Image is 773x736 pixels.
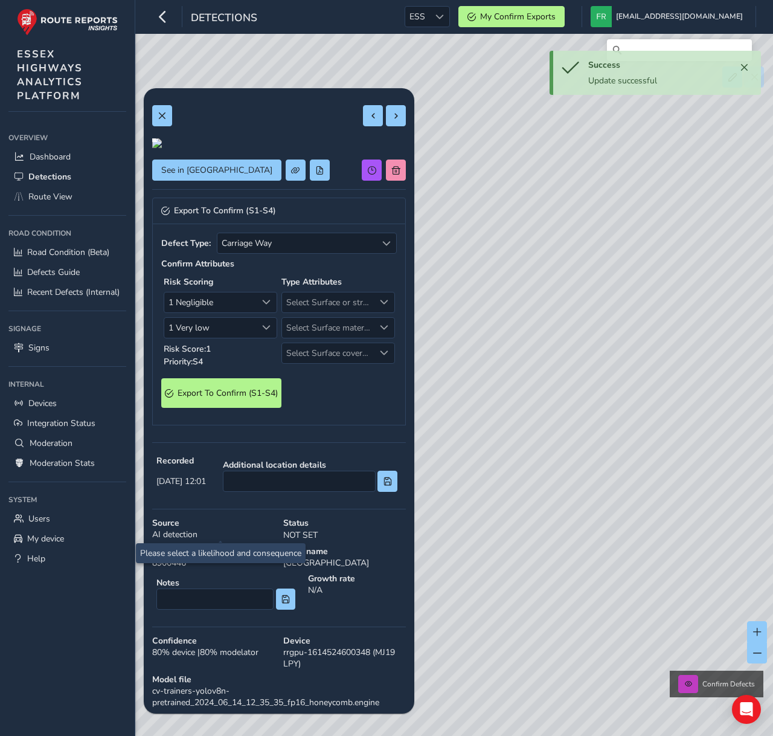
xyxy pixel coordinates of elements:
span: Integration Status [27,418,95,429]
a: Moderation Stats [8,453,126,473]
strong: Type Attributes [281,276,342,288]
a: Road Condition (Beta) [8,242,126,262]
strong: Device [283,635,406,647]
span: 1 Very low [164,318,257,338]
a: Collapse [152,198,406,224]
span: Devices [28,398,57,409]
div: cv-trainers-yolov8n-pretrained_2024_06_14_12_35_35_fp16_honeycomb.engine [148,670,410,712]
strong: Risk Scoring [164,276,213,288]
button: Close [736,59,752,76]
span: Recent Defects (Internal) [27,286,120,298]
div: Collapse [152,224,406,425]
span: Users [28,513,50,525]
strong: Road name [283,546,406,557]
div: Consequence [257,292,277,312]
span: Dashboard [30,151,71,163]
span: Carriage Way [217,233,376,253]
div: rrgpu-1614524600348 (MJ19 LPY) [279,631,410,674]
span: ESSEX HIGHWAYS ANALYTICS PLATFORM [17,47,83,103]
div: System [8,491,126,509]
a: Help [8,549,126,569]
strong: Notes [156,577,295,589]
span: My Confirm Exports [480,11,556,22]
span: 1 Negligible [164,292,257,312]
strong: Confidence [152,635,275,647]
div: Select Surface cover surround [374,343,394,363]
span: ESS [405,7,429,27]
span: My device [27,533,64,544]
strong: Model file [152,674,406,685]
strong: USRN [152,546,275,557]
div: 8900446 [148,541,279,573]
div: Select Surface material [374,318,394,338]
span: Detections [191,10,257,27]
a: Route View [8,187,126,207]
button: See in Route View [152,160,281,181]
div: 80 % device | 80 % modelator [148,631,279,674]
p: NOT SET [283,529,406,541]
a: Integration Status [8,413,126,433]
span: Export To Confirm (S1-S4) [178,387,278,399]
div: Update successful [588,75,736,86]
span: Select Surface cover surround [282,343,374,363]
span: [DATE] 12:01 [156,476,206,487]
span: Signs [28,342,50,353]
a: Detections [8,167,126,187]
span: Select Surface or structural [282,292,374,312]
button: Export To Confirm (S1-S4) [161,378,281,408]
button: My Confirm Exports [458,6,565,27]
span: Confirm Defects [702,679,755,689]
input: Search [607,39,752,61]
a: Signs [8,338,126,358]
a: Devices [8,393,126,413]
div: Select Surface or structural [374,292,394,312]
span: Defects Guide [27,266,80,278]
div: Open Intercom Messenger [732,695,761,724]
strong: Additional location details [223,459,397,471]
span: Moderation [30,437,72,449]
a: Moderation [8,433,126,453]
div: AI detection [148,513,279,546]
span: Export To Confirm (S1-S4) [174,207,276,215]
a: Defects Guide [8,262,126,282]
div: Select a type [376,233,396,253]
span: [EMAIL_ADDRESS][DOMAIN_NAME] [616,6,743,27]
img: rr logo [17,8,118,36]
a: Dashboard [8,147,126,167]
div: [GEOGRAPHIC_DATA] [279,541,410,573]
strong: Recorded [156,455,206,466]
strong: Growth rate [308,573,406,584]
div: Signage [8,320,126,338]
span: Road Condition (Beta) [27,247,109,258]
strong: Defect Type: [161,237,213,249]
span: See in [GEOGRAPHIC_DATA] [161,164,272,176]
strong: Confirm Attributes [161,258,234,270]
img: diamond-layout [591,6,612,27]
button: [EMAIL_ADDRESS][DOMAIN_NAME] [591,6,747,27]
span: Route View [28,191,72,202]
div: Overview [8,129,126,147]
span: Moderation Stats [30,457,95,469]
a: Recent Defects (Internal) [8,282,126,302]
span: Select Surface material [282,318,374,338]
span: Success [588,59,620,71]
span: Help [27,553,45,564]
div: Internal [8,375,126,393]
a: Users [8,509,126,529]
div: Likelihood [257,318,277,338]
strong: Status [283,517,406,529]
p: Risk Score: 1 [164,343,277,355]
p: Priority: S4 [164,355,277,368]
span: Detections [28,171,71,182]
div: Road Condition [8,224,126,242]
strong: Source [152,517,275,529]
a: My device [8,529,126,549]
div: N/A [304,569,410,618]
